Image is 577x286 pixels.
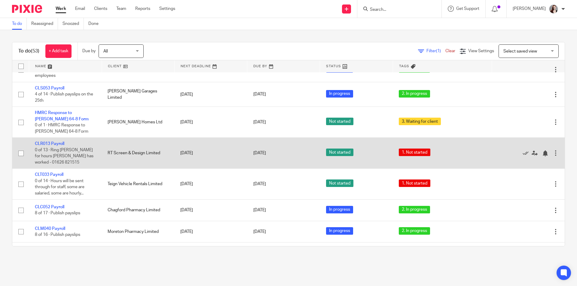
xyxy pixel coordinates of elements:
span: Select saved view [503,49,537,53]
img: Pixie [12,5,42,13]
p: [PERSON_NAME] [513,6,546,12]
span: 2. In progress [399,90,430,98]
td: [GEOGRAPHIC_DATA] [102,242,174,273]
td: [PERSON_NAME] Homes Ltd [102,107,174,138]
td: [DATE] [174,200,247,221]
td: [PERSON_NAME] Garages Limited [102,82,174,107]
a: Reports [135,6,150,12]
span: 0 of 1 · HMRC Response to [PERSON_NAME] 64-8 Form [35,123,88,134]
a: HMRC Response to [PERSON_NAME] 64-8 Form [35,111,89,121]
img: High%20Res%20Andrew%20Price%20Accountants%20_Poppy%20Jakes%20Photography-3%20-%20Copy.jpg [549,4,558,14]
td: RT Screen & Design Limited [102,138,174,169]
a: Work [56,6,66,12]
a: Done [88,18,103,30]
span: Not started [326,149,353,156]
span: [DATE] [253,92,266,97]
span: View Settings [468,49,494,53]
span: [DATE] [253,120,266,124]
a: Settings [159,6,175,12]
a: Mark as done [523,150,532,156]
span: 6 of 13 · Publish payslips to employees [35,68,85,78]
span: Get Support [456,7,479,11]
span: 2. In progress [399,227,430,235]
span: [DATE] [253,182,266,186]
a: Email [75,6,85,12]
td: [DATE] [174,82,247,107]
a: CLM040 Payroll [35,227,65,231]
a: CLT033 Payroll [35,173,63,177]
td: [DATE] [174,138,247,169]
span: Not started [326,118,353,125]
h1: To do [18,48,39,54]
span: Filter [426,49,445,53]
td: [DATE] [174,221,247,242]
span: (53) [31,49,39,53]
td: Teign Vehicle Rentals Limited [102,169,174,200]
td: Chagford Pharmacy Limited [102,200,174,221]
a: Reassigned [31,18,58,30]
span: Not started [326,179,353,187]
td: [DATE] [174,169,247,200]
span: 1. Not started [399,149,430,156]
span: 4 of 14 · Publish payslips on the 25th [35,92,93,103]
span: 8 of 16 · Publish payslips [35,233,80,237]
a: CLS053 Payroll [35,86,64,90]
span: [DATE] [253,208,266,212]
span: All [103,49,108,53]
a: + Add task [45,44,72,58]
span: 0 of 13 · Ring [PERSON_NAME] for hours [PERSON_NAME] has worked - 01626 821515 [35,148,93,164]
a: Team [116,6,126,12]
span: Tags [399,65,409,68]
a: Clear [445,49,455,53]
a: CLC052 Payroll [35,205,64,209]
input: Search [369,7,423,13]
span: 0 of 14 · Hours will be sent through for staff, some are salaried, some are hourly... [35,179,84,195]
span: In progress [326,206,353,213]
a: To do [12,18,27,30]
span: [DATE] [253,151,266,155]
span: 1. Not started [399,179,430,187]
span: 3. Waiting for client [399,118,441,125]
span: 2. In progress [399,206,430,213]
a: Clients [94,6,107,12]
span: 8 of 17 · Publish payslips [35,211,80,215]
p: Due by [82,48,96,54]
td: [DATE] [174,107,247,138]
span: (1) [436,49,441,53]
a: CLR013 Payroll [35,142,64,146]
span: [DATE] [253,230,266,234]
td: Moreton Pharmacy Limited [102,221,174,242]
span: In progress [326,227,353,235]
a: Snoozed [63,18,84,30]
td: [DATE] [174,242,247,273]
span: In progress [326,90,353,98]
